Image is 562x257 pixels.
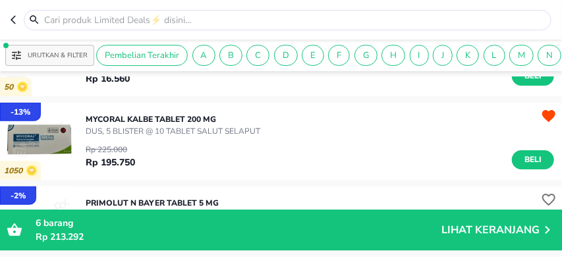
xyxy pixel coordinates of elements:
[86,113,260,125] p: MYCORAL Kalbe TABLET 200 MG
[86,144,135,156] p: Rp 225.000
[86,72,130,86] p: Rp 16.560
[11,106,30,118] p: - 13 %
[538,49,561,61] span: N
[457,49,478,61] span: K
[4,166,26,176] p: 1050
[36,231,84,243] span: Rp 213.292
[4,82,17,92] p: 50
[302,49,323,61] span: E
[274,45,298,66] div: D
[219,45,242,66] div: B
[28,51,88,61] p: Urutkan & Filter
[510,49,533,61] span: M
[329,49,349,61] span: F
[410,45,429,66] div: I
[43,13,548,27] input: Cari produk Limited Deals⚡ disini…
[247,49,269,61] span: C
[11,190,26,202] p: - 2 %
[86,197,219,209] p: PRIMOLUT N Bayer TABLET 5 MG
[522,69,544,83] span: Beli
[381,45,405,66] div: H
[246,45,269,66] div: C
[275,49,297,61] span: D
[434,49,452,61] span: J
[86,209,219,221] p: DUS, 2 BLISTER @ 15 TABLET
[512,67,554,86] button: Beli
[36,217,41,229] span: 6
[457,45,479,66] div: K
[36,216,441,230] p: barang
[86,125,260,137] p: DUS, 5 BLISTER @ 10 TABLET SALUT SELAPUT
[355,49,377,61] span: G
[382,49,405,61] span: H
[484,49,505,61] span: L
[512,150,554,169] button: Beli
[433,45,453,66] div: J
[193,49,215,61] span: A
[538,45,561,66] div: N
[354,45,378,66] div: G
[302,45,324,66] div: E
[192,45,215,66] div: A
[86,156,135,169] p: Rp 195.750
[410,49,428,61] span: I
[97,49,187,61] span: Pembelian Terakhir
[328,45,350,66] div: F
[5,45,94,66] button: Urutkan & Filter
[522,153,544,167] span: Beli
[220,49,242,61] span: B
[96,45,188,66] div: Pembelian Terakhir
[509,45,534,66] div: M
[484,45,505,66] div: L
